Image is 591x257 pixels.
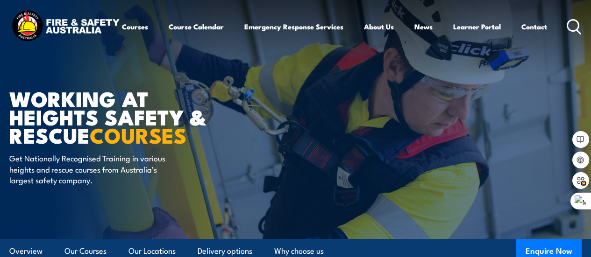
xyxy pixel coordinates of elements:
[9,153,180,185] p: Get Nationally Recognised Training in various heights and rescue courses from Australia’s largest...
[244,15,343,38] a: Emergency Response Services
[122,15,148,38] a: Courses
[521,15,547,38] a: Contact
[9,89,240,144] h1: WORKING AT HEIGHTS SAFETY & RESCUE
[90,118,186,151] strong: COURSES
[364,15,394,38] a: About Us
[414,15,433,38] a: News
[169,15,224,38] a: Course Calendar
[453,15,501,38] a: Learner Portal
